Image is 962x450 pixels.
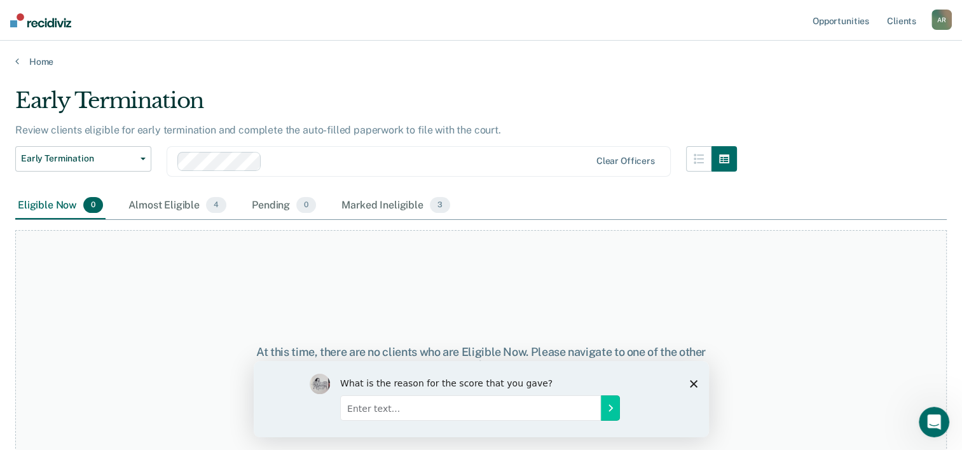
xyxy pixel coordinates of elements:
iframe: Survey by Kim from Recidiviz [254,361,709,437]
div: Early Termination [15,88,737,124]
a: Home [15,56,947,67]
div: Eligible Now0 [15,192,106,220]
span: 3 [430,197,450,214]
span: Early Termination [21,153,135,164]
div: Pending0 [249,192,319,220]
span: 4 [206,197,226,214]
span: 0 [296,197,316,214]
div: Clear officers [596,156,655,167]
div: At this time, there are no clients who are Eligible Now. Please navigate to one of the other tabs. [249,345,714,372]
div: A R [931,10,952,30]
div: Marked Ineligible3 [339,192,453,220]
iframe: Intercom live chat [919,407,949,437]
p: Review clients eligible for early termination and complete the auto-filled paperwork to file with... [15,124,501,136]
button: Early Termination [15,146,151,172]
button: AR [931,10,952,30]
span: 0 [83,197,103,214]
div: Almost Eligible4 [126,192,229,220]
img: Recidiviz [10,13,71,27]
